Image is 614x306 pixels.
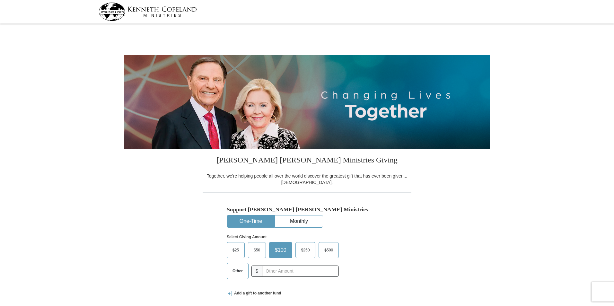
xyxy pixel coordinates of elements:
[99,3,197,21] img: kcm-header-logo.svg
[203,173,411,186] div: Together, we're helping people all over the world discover the greatest gift that has ever been g...
[251,266,262,277] span: $
[227,206,387,213] h5: Support [PERSON_NAME] [PERSON_NAME] Ministries
[272,245,290,255] span: $100
[232,291,281,296] span: Add a gift to another fund
[227,235,267,239] strong: Select Giving Amount
[203,149,411,173] h3: [PERSON_NAME] [PERSON_NAME] Ministries Giving
[298,245,313,255] span: $250
[227,215,275,227] button: One-Time
[275,215,323,227] button: Monthly
[321,245,336,255] span: $500
[229,266,246,276] span: Other
[229,245,242,255] span: $25
[250,245,263,255] span: $50
[262,266,339,277] input: Other Amount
